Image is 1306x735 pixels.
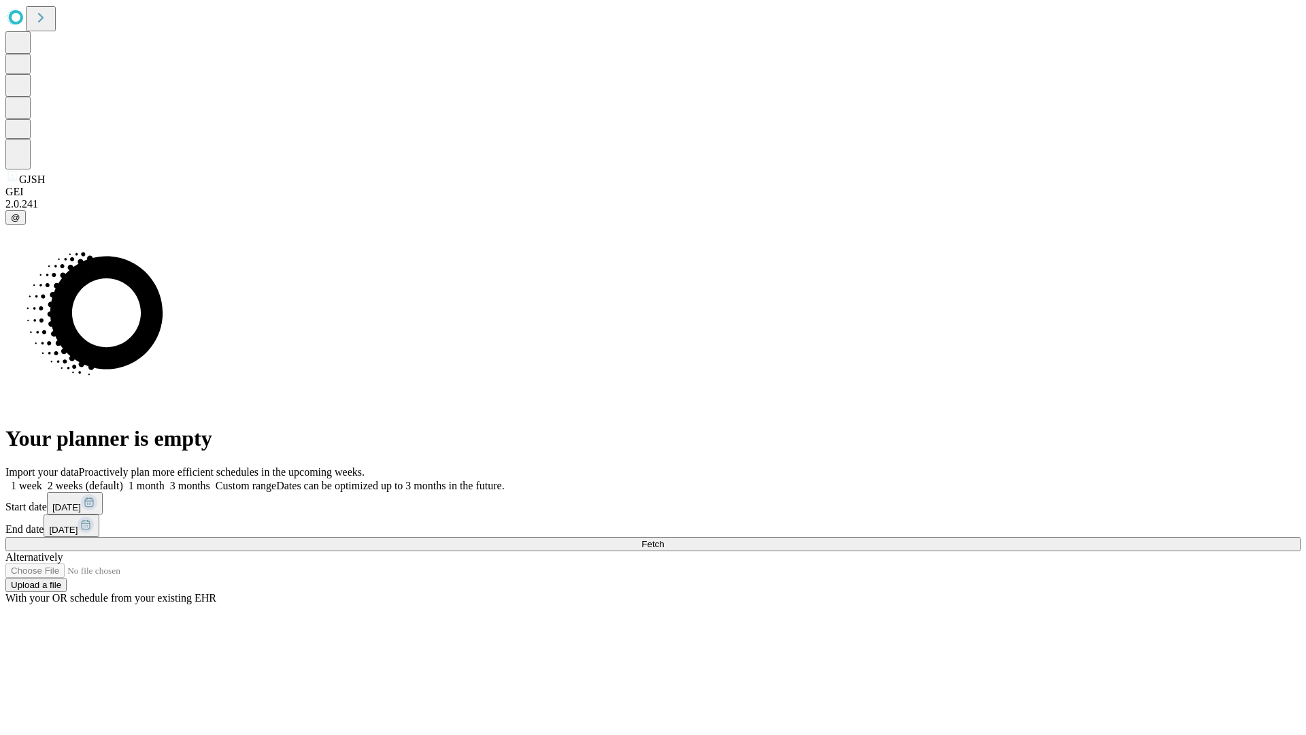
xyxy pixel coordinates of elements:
span: [DATE] [49,525,78,535]
span: @ [11,212,20,223]
div: 2.0.241 [5,198,1301,210]
span: Alternatively [5,551,63,563]
span: Fetch [641,539,664,549]
span: [DATE] [52,502,81,512]
button: Fetch [5,537,1301,551]
span: With your OR schedule from your existing EHR [5,592,216,604]
button: [DATE] [44,514,99,537]
span: 1 week [11,480,42,491]
span: Proactively plan more efficient schedules in the upcoming weeks. [79,466,365,478]
button: Upload a file [5,578,67,592]
span: 3 months [170,480,210,491]
div: Start date [5,492,1301,514]
div: GEI [5,186,1301,198]
button: [DATE] [47,492,103,514]
span: 1 month [129,480,165,491]
button: @ [5,210,26,225]
span: Dates can be optimized up to 3 months in the future. [276,480,504,491]
div: End date [5,514,1301,537]
span: 2 weeks (default) [48,480,123,491]
span: Custom range [216,480,276,491]
span: GJSH [19,174,45,185]
h1: Your planner is empty [5,426,1301,451]
span: Import your data [5,466,79,478]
